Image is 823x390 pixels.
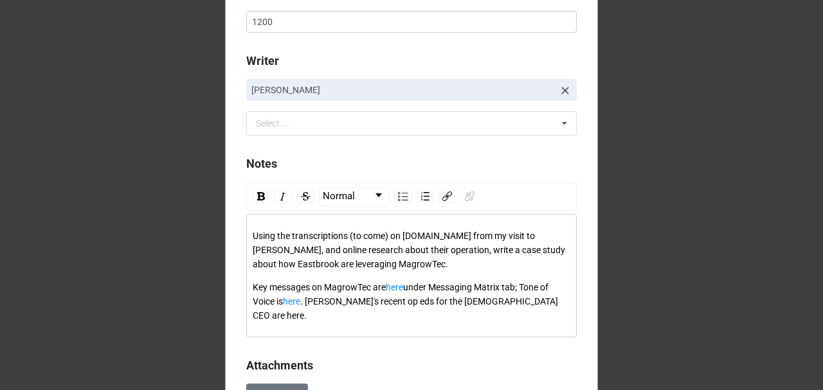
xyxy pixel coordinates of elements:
[297,190,314,203] div: Strikethrough
[253,296,560,321] span: . [PERSON_NAME]'s recent op eds for the [DEMOGRAPHIC_DATA] CEO are here.
[253,282,386,292] span: Key messages on MagrowTec are
[251,84,554,96] p: [PERSON_NAME]
[386,282,403,292] a: here
[246,357,313,375] label: Attachments
[246,182,577,211] div: rdw-toolbar
[253,190,269,203] div: Bold
[253,229,571,323] div: rdw-editor
[246,182,577,337] div: rdw-wrapper
[253,231,567,269] span: Using the transcriptions (to come) on [DOMAIN_NAME] from my visit to [PERSON_NAME], and online re...
[253,282,550,306] span: under Messaging Matrix tab; Tone of Voice is
[317,187,392,206] div: rdw-block-control
[436,187,481,206] div: rdw-link-control
[283,296,300,306] a: here
[417,190,433,203] div: Ordered
[319,187,390,206] div: rdw-dropdown
[394,190,412,203] div: Unordered
[274,190,292,203] div: Italic
[323,189,355,204] span: Normal
[246,52,279,70] label: Writer
[250,187,317,206] div: rdw-inline-control
[253,116,308,131] div: Select ...
[246,155,277,173] label: Notes
[392,187,436,206] div: rdw-list-control
[320,188,389,206] a: Block Type
[461,190,478,203] div: Unlink
[439,190,456,203] div: Link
